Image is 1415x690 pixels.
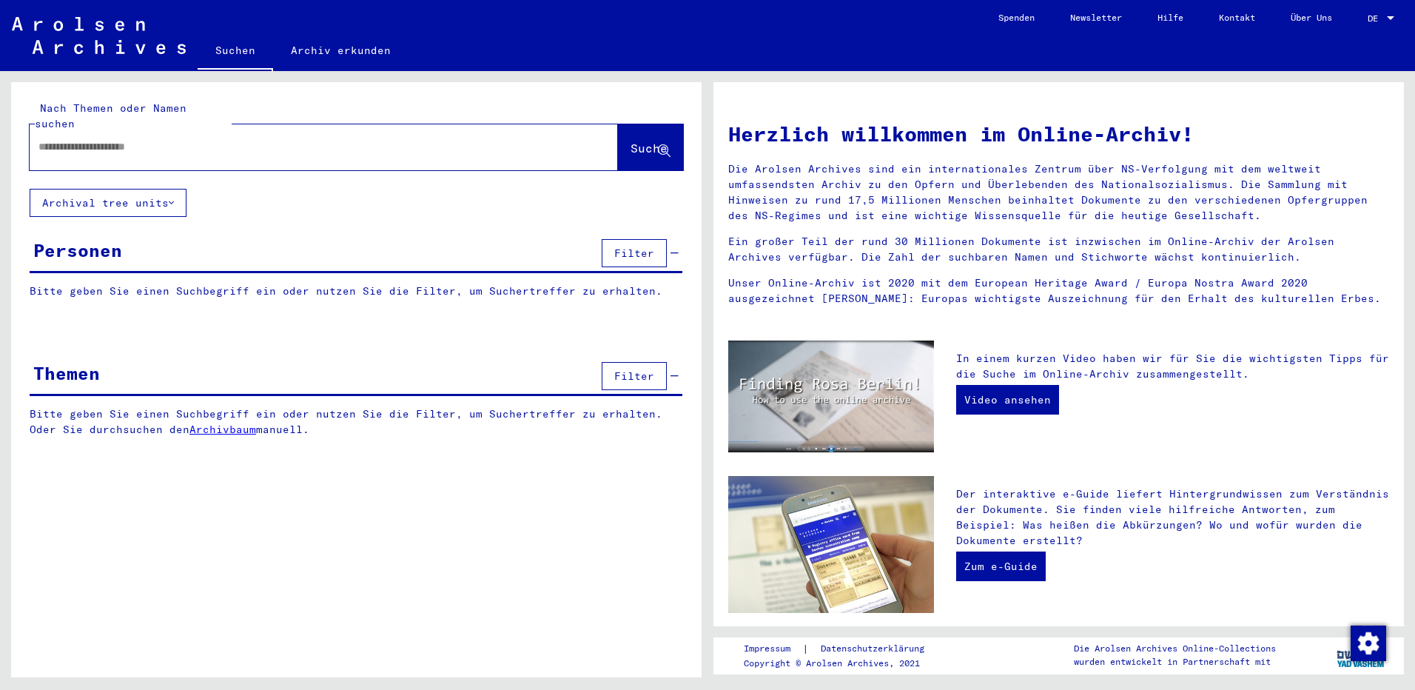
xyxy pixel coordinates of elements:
span: DE [1368,13,1384,24]
img: yv_logo.png [1334,637,1389,674]
span: Filter [614,369,654,383]
p: wurden entwickelt in Partnerschaft mit [1074,655,1276,669]
img: eguide.jpg [728,476,934,613]
p: Bitte geben Sie einen Suchbegriff ein oder nutzen Sie die Filter, um Suchertreffer zu erhalten. [30,284,682,299]
p: Unser Online-Archiv ist 2020 mit dem European Heritage Award / Europa Nostra Award 2020 ausgezeic... [728,275,1389,307]
p: In einem kurzen Video haben wir für Sie die wichtigsten Tipps für die Suche im Online-Archiv zusa... [956,351,1389,382]
button: Suche [618,124,683,170]
button: Filter [602,362,667,390]
p: Copyright © Arolsen Archives, 2021 [744,657,942,670]
button: Archival tree units [30,189,186,217]
a: Datenschutzerklärung [809,641,942,657]
div: Personen [33,237,122,264]
img: video.jpg [728,341,934,452]
img: Zustimmung ändern [1351,626,1386,661]
div: Zustimmung ändern [1350,625,1385,660]
p: Ein großer Teil der rund 30 Millionen Dokumente ist inzwischen im Online-Archiv der Arolsen Archi... [728,234,1389,265]
a: Zum e-Guide [956,552,1046,581]
div: | [744,641,942,657]
a: Video ansehen [956,385,1059,415]
span: Suche [631,141,668,155]
a: Archiv erkunden [273,33,409,68]
a: Impressum [744,641,802,657]
button: Filter [602,239,667,267]
p: Bitte geben Sie einen Suchbegriff ein oder nutzen Sie die Filter, um Suchertreffer zu erhalten. O... [30,406,683,438]
a: Archivbaum [189,423,256,436]
p: Die Arolsen Archives Online-Collections [1074,642,1276,655]
span: Filter [614,247,654,260]
div: Themen [33,360,100,386]
a: Suchen [198,33,273,71]
p: Der interaktive e-Guide liefert Hintergrundwissen zum Verständnis der Dokumente. Sie finden viele... [956,486,1389,549]
p: Die Arolsen Archives sind ein internationales Zentrum über NS-Verfolgung mit dem weltweit umfasse... [728,161,1389,224]
img: Arolsen_neg.svg [12,17,186,54]
h1: Herzlich willkommen im Online-Archiv! [728,118,1389,150]
mat-label: Nach Themen oder Namen suchen [35,101,186,130]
